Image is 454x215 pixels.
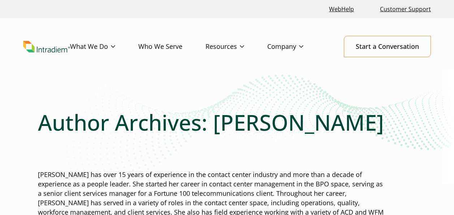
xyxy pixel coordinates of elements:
[38,109,416,135] h1: Author Archives: [PERSON_NAME]
[326,1,357,17] a: Link opens in a new window
[70,36,138,57] a: What We Do
[138,36,206,57] a: Who We Serve
[267,36,327,57] a: Company
[344,36,431,57] a: Start a Conversation
[206,36,267,57] a: Resources
[23,41,70,52] img: Intradiem
[377,1,434,17] a: Customer Support
[23,41,70,52] a: Link to homepage of Intradiem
